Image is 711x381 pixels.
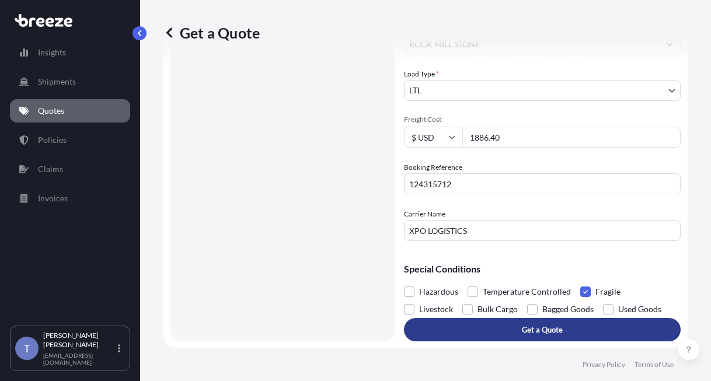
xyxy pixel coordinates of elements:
span: Temperature Controlled [483,283,571,300]
button: LTL [404,80,681,101]
span: LTL [409,85,421,96]
span: Bulk Cargo [478,300,518,318]
p: Get a Quote [163,23,260,42]
a: Claims [10,158,130,181]
span: T [24,342,30,354]
span: Fragile [595,283,621,300]
p: Shipments [38,76,76,88]
input: Enter name [404,220,681,241]
a: Insights [10,41,130,64]
p: Invoices [38,193,68,204]
p: Special Conditions [404,264,681,274]
span: Used Goods [618,300,661,318]
span: Hazardous [419,283,458,300]
p: [PERSON_NAME] [PERSON_NAME] [43,331,116,349]
span: Livestock [419,300,453,318]
span: Bagged Goods [542,300,594,318]
label: Booking Reference [404,162,462,173]
a: Terms of Use [635,360,674,369]
p: Policies [38,134,67,146]
input: Enter amount [462,127,681,148]
p: Insights [38,47,66,58]
a: Quotes [10,99,130,123]
input: Your internal reference [404,173,681,194]
button: Get a Quote [404,318,681,341]
span: Load Type [404,68,439,80]
a: Shipments [10,70,130,93]
label: Carrier Name [404,208,445,220]
a: Policies [10,128,130,152]
a: Privacy Policy [583,360,625,369]
p: Claims [38,163,63,175]
a: Invoices [10,187,130,210]
p: [EMAIL_ADDRESS][DOMAIN_NAME] [43,352,116,366]
span: Freight Cost [404,115,681,124]
p: Get a Quote [522,324,563,335]
p: Quotes [38,105,64,117]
